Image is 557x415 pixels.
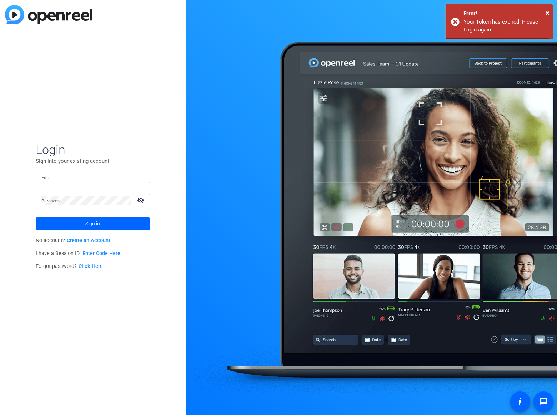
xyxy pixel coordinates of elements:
[67,237,110,244] a: Create an Account
[463,10,547,18] div: Error!
[133,195,150,205] mat-icon: visibility_off
[36,142,150,157] span: Login
[463,18,547,34] div: Your Token has expired. Please Login again
[41,175,53,180] mat-label: Email
[36,237,110,244] span: No account?
[82,250,120,256] a: Enter Code Here
[539,397,548,406] mat-icon: message
[36,157,150,165] p: Sign into your existing account.
[79,263,103,269] a: Click Here
[36,263,103,269] span: Forgot password?
[41,173,144,181] input: Enter Email Address
[546,7,550,18] button: Close
[516,397,525,406] mat-icon: accessibility
[85,215,100,232] span: Sign in
[546,9,550,17] span: ×
[5,5,92,24] img: blue-gradient.svg
[36,217,150,230] button: Sign in
[41,199,62,204] mat-label: Password
[36,250,120,256] span: I have a Session ID.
